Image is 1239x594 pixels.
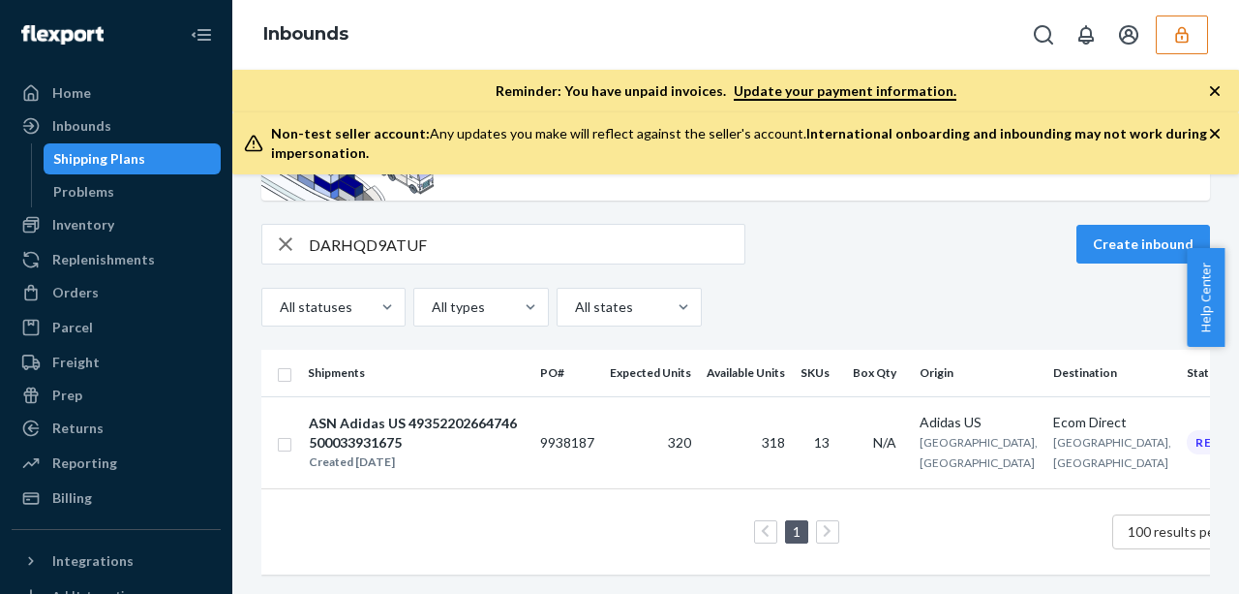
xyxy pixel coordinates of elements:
div: Inventory [52,215,114,234]
button: Help Center [1187,248,1224,347]
div: Orders [52,283,99,302]
input: Search inbounds by name, destination, msku... [309,225,744,264]
a: Returns [12,413,221,444]
button: Open Search Box [1024,16,1063,54]
a: Freight [12,347,221,378]
a: Replenishments [12,244,221,275]
ol: breadcrumbs [248,7,364,63]
th: Shipments [300,350,532,396]
span: Non-test seller account: [271,125,430,141]
div: Freight [52,353,100,372]
div: Billing [52,488,92,508]
div: Prep [52,386,82,405]
th: Available Units [699,350,793,396]
th: SKUs [793,350,845,396]
button: Open account menu [1109,16,1148,54]
div: Inbounds [52,116,111,136]
a: Prep [12,380,221,411]
span: [GEOGRAPHIC_DATA], [GEOGRAPHIC_DATA] [920,435,1038,470]
div: Home [52,83,91,103]
a: Billing [12,483,221,514]
a: Reporting [12,448,221,479]
div: Adidas US [920,413,1038,432]
div: Returns [52,419,104,438]
div: ASN Adidas US 49352202664746 500033931675 [309,414,524,453]
td: 9938187 [532,396,602,488]
th: Expected Units [602,350,699,396]
div: Replenishments [52,250,155,269]
button: Create inbound [1076,225,1210,264]
a: Shipping Plans [44,143,222,174]
a: Update your payment information. [734,82,956,101]
span: 13 [814,434,830,451]
a: Inventory [12,209,221,240]
div: Reporting [52,453,117,473]
div: Problems [53,182,114,202]
p: Reminder: You have unpaid invoices. [496,81,956,101]
th: PO# [532,350,602,396]
img: Flexport logo [21,25,104,45]
input: All types [430,297,432,317]
div: Integrations [52,551,134,571]
span: [GEOGRAPHIC_DATA], [GEOGRAPHIC_DATA] [1053,435,1171,470]
div: Any updates you make will reflect against the seller's account. [271,124,1208,163]
a: Parcel [12,312,221,343]
button: Open notifications [1067,16,1105,54]
input: All states [573,297,575,317]
th: Origin [912,350,1045,396]
a: Orders [12,277,221,308]
span: 320 [668,434,691,451]
span: 318 [762,434,785,451]
div: Parcel [52,318,93,337]
div: Created [DATE] [309,453,524,472]
button: Integrations [12,546,221,577]
a: Home [12,78,221,109]
th: Destination [1045,350,1179,396]
span: N/A [873,434,896,451]
button: Close Navigation [182,16,221,54]
a: Page 1 is your current page [789,523,804,540]
a: Inbounds [12,110,221,141]
input: All statuses [278,297,280,317]
div: Ecom Direct [1053,413,1171,432]
th: Box Qty [845,350,912,396]
a: Inbounds [263,23,348,45]
div: Shipping Plans [53,149,145,169]
a: Problems [44,176,222,207]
